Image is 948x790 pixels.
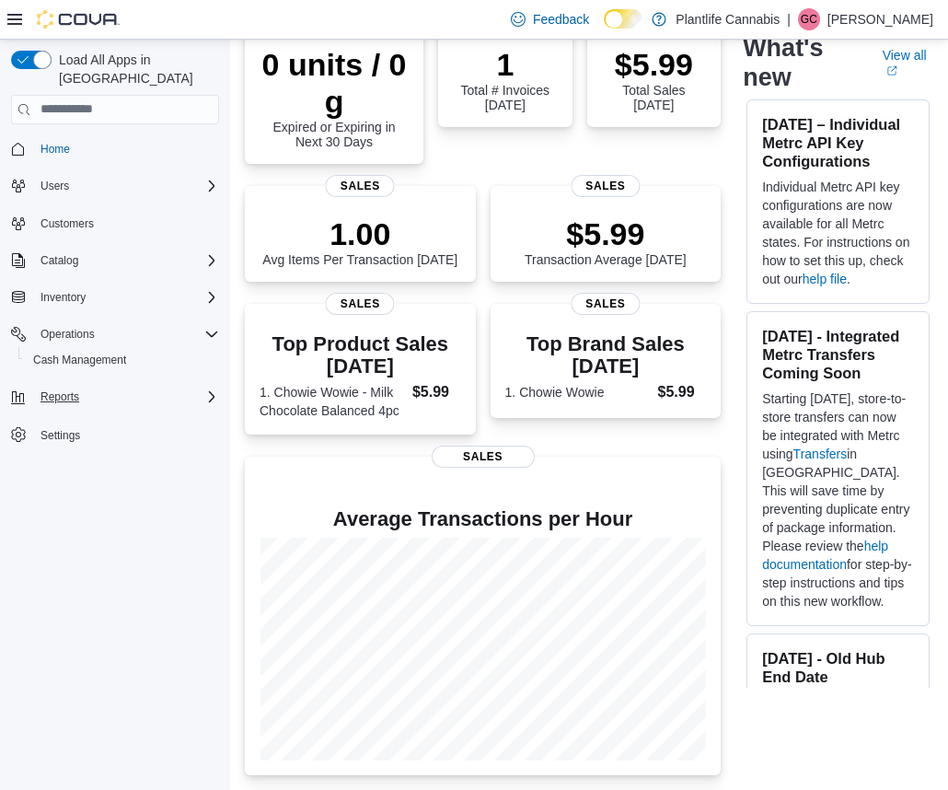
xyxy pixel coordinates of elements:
[33,138,77,160] a: Home
[505,333,707,378] h3: Top Brand Sales [DATE]
[33,286,93,308] button: Inventory
[4,210,226,237] button: Customers
[326,293,395,315] span: Sales
[33,423,219,446] span: Settings
[4,384,226,410] button: Reports
[676,8,780,30] p: Plantlife Cannabis
[883,48,933,77] a: View allExternal link
[743,33,861,92] h2: What's new
[37,10,120,29] img: Cova
[33,353,126,367] span: Cash Management
[40,290,86,305] span: Inventory
[602,46,707,112] div: Total Sales [DATE]
[26,349,219,371] span: Cash Management
[4,321,226,347] button: Operations
[503,1,596,38] a: Feedback
[33,286,219,308] span: Inventory
[33,212,219,235] span: Customers
[40,428,80,443] span: Settings
[260,383,405,420] dt: 1. Chowie Wowie - Milk Chocolate Balanced 4pc
[33,386,87,408] button: Reports
[453,46,558,83] p: 1
[886,65,897,76] svg: External link
[801,8,817,30] span: GC
[52,51,219,87] span: Load All Apps in [GEOGRAPHIC_DATA]
[40,216,94,231] span: Customers
[412,381,461,403] dd: $5.99
[33,424,87,447] a: Settings
[33,137,219,160] span: Home
[33,323,219,345] span: Operations
[40,142,70,157] span: Home
[26,349,133,371] a: Cash Management
[4,173,226,199] button: Users
[604,9,642,29] input: Dark Mode
[787,8,791,30] p: |
[4,421,226,447] button: Settings
[4,285,226,310] button: Inventory
[33,323,102,345] button: Operations
[571,175,640,197] span: Sales
[803,272,847,286] a: help file
[40,179,69,193] span: Users
[326,175,395,197] span: Sales
[533,10,589,29] span: Feedback
[11,128,219,496] nav: Complex example
[525,215,687,267] div: Transaction Average [DATE]
[762,327,914,382] h3: [DATE] - Integrated Metrc Transfers Coming Soon
[18,347,226,373] button: Cash Management
[33,250,86,272] button: Catalog
[798,8,820,30] div: Gerry Craig
[432,446,535,468] span: Sales
[4,135,226,162] button: Home
[33,175,219,197] span: Users
[762,115,914,170] h3: [DATE] – Individual Metrc API Key Configurations
[505,383,651,401] dt: 1. Chowie Wowie
[33,175,76,197] button: Users
[762,178,914,288] p: Individual Metrc API key configurations are now available for all Metrc states. For instructions ...
[602,46,707,83] p: $5.99
[40,389,79,404] span: Reports
[262,215,457,267] div: Avg Items Per Transaction [DATE]
[4,248,226,273] button: Catalog
[262,215,457,252] p: 1.00
[762,389,914,610] p: Starting [DATE], store-to-store transfers can now be integrated with Metrc using in [GEOGRAPHIC_D...
[33,250,219,272] span: Catalog
[40,253,78,268] span: Catalog
[33,386,219,408] span: Reports
[827,8,933,30] p: [PERSON_NAME]
[793,447,848,461] a: Transfers
[658,381,707,403] dd: $5.99
[40,327,95,342] span: Operations
[571,293,640,315] span: Sales
[260,508,706,530] h4: Average Transactions per Hour
[260,46,409,149] div: Expired or Expiring in Next 30 Days
[33,213,101,235] a: Customers
[762,649,914,686] h3: [DATE] - Old Hub End Date
[260,333,461,378] h3: Top Product Sales [DATE]
[525,215,687,252] p: $5.99
[260,46,409,120] p: 0 units / 0 g
[453,46,558,112] div: Total # Invoices [DATE]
